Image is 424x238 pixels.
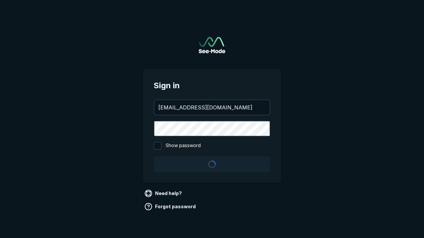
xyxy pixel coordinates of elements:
a: Go to sign in [199,37,225,53]
span: Show password [166,142,201,150]
a: Forgot password [143,201,198,212]
img: See-Mode Logo [199,37,225,53]
span: Sign in [154,80,270,92]
input: your@email.com [154,100,270,115]
a: Need help? [143,188,185,199]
